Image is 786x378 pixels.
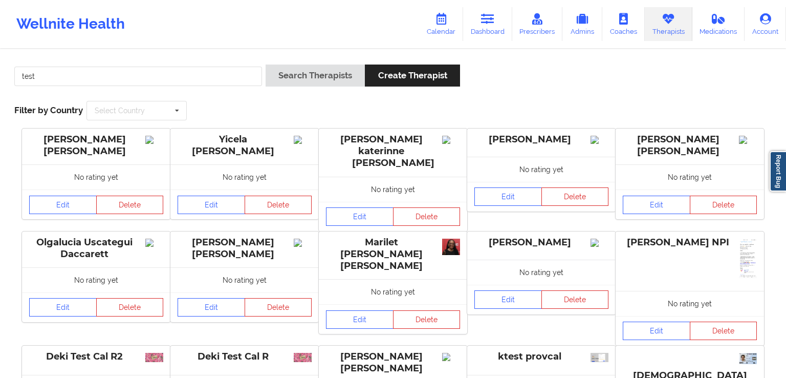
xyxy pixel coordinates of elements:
img: fa628db6-f854-41c4-9497-b0d2c85d12a9_cdcb9bb4-e343-4907-9675-f3af349168f2JGB_6459~2.JPG [442,239,460,256]
div: [PERSON_NAME] NPI [623,237,757,248]
div: No rating yet [170,267,319,292]
div: [PERSON_NAME] [PERSON_NAME] [29,134,163,157]
div: No rating yet [22,164,170,190]
img: Image%2Fplaceholer-image.png [591,136,608,144]
a: Prescribers [512,7,563,41]
a: Dashboard [463,7,512,41]
button: Delete [393,207,461,226]
a: Edit [623,322,690,340]
div: No rating yet [22,267,170,292]
button: Delete [245,196,312,214]
div: Deki Test Cal R2 [29,351,163,363]
button: Delete [690,196,757,214]
div: Yicela [PERSON_NAME] [178,134,312,157]
div: [PERSON_NAME] [474,237,608,248]
div: Olgalucia Uscategui Daccarett [29,237,163,260]
div: [PERSON_NAME] [PERSON_NAME] [326,351,460,374]
button: Delete [96,196,164,214]
div: [PERSON_NAME] [PERSON_NAME] [178,237,312,260]
button: Delete [245,298,312,317]
img: Image%2Fplaceholer-image.png [442,136,460,144]
img: Image%2Fplaceholer-image.png [294,136,312,144]
button: Delete [393,310,461,329]
img: 77d61707-3190-4c69-8de2-e47929a1044d_Screenshot_20240507_202210_com.huawei.email.jpg [739,239,757,278]
a: Edit [178,298,245,317]
a: Edit [178,196,245,214]
button: Delete [541,290,609,309]
a: Edit [474,187,542,206]
div: Select Country [95,107,145,114]
a: Admins [562,7,602,41]
button: Delete [690,322,757,340]
button: Search Therapists [266,65,365,87]
a: Coaches [602,7,645,41]
img: 42ff71d0-068b-49ac-9f28-8293efcce9b5_%C3%A5%C2%8D%C2%83%C3%A3%C2%81%C2%A8%C3%A5%C2%8D%C2%83%C3%A5... [145,353,163,363]
img: Image%2Fplaceholer-image.png [442,353,460,361]
img: b645ee58-32a9-429b-b1c5-a2d9a9956423_uk-id-card-for-over-18s-2025.png [739,353,757,364]
div: No rating yet [616,291,764,316]
img: 79cc2347-d577-4008-b853-bb6d1818c9be_%C3%A5%C2%8D%C2%83%C3%A3%C2%81%C2%A8%C3%A5%C2%8D%C2%83%C3%A5... [294,353,312,363]
div: [PERSON_NAME] [PERSON_NAME] [623,134,757,157]
input: Search Keywords [14,67,262,86]
a: Edit [474,290,542,309]
button: Delete [541,187,609,206]
div: No rating yet [170,164,319,190]
div: No rating yet [467,260,616,285]
img: Image%2Fplaceholer-image.png [591,239,608,247]
div: ktest provcal [474,351,608,363]
img: Image%2Fplaceholer-image.png [145,239,163,247]
div: Deki Test Cal R [178,351,312,363]
a: Medications [692,7,745,41]
a: Account [745,7,786,41]
button: Create Therapist [365,65,460,87]
a: Edit [326,207,394,226]
div: Marilet [PERSON_NAME] [PERSON_NAME] [326,237,460,272]
a: Calendar [419,7,463,41]
img: Image%2Fplaceholer-image.png [145,136,163,144]
span: Filter by Country [14,105,83,115]
img: Image%2Fplaceholer-image.png [739,136,757,144]
div: No rating yet [616,164,764,190]
img: Image%2Fplaceholer-image.png [294,239,312,247]
div: No rating yet [319,279,467,304]
a: Edit [29,196,97,214]
a: Edit [623,196,690,214]
div: No rating yet [467,157,616,182]
a: Edit [29,298,97,317]
button: Delete [96,298,164,317]
a: Edit [326,310,394,329]
img: 82fc3771-4f19-4086-a5d6-3581f852c769_Screenshot_2025-01-29_000337.png [591,353,608,363]
div: [PERSON_NAME] katerinne [PERSON_NAME] [326,134,460,169]
a: Report Bug [770,151,786,192]
a: Therapists [645,7,692,41]
div: No rating yet [319,177,467,202]
div: [PERSON_NAME] [474,134,608,145]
